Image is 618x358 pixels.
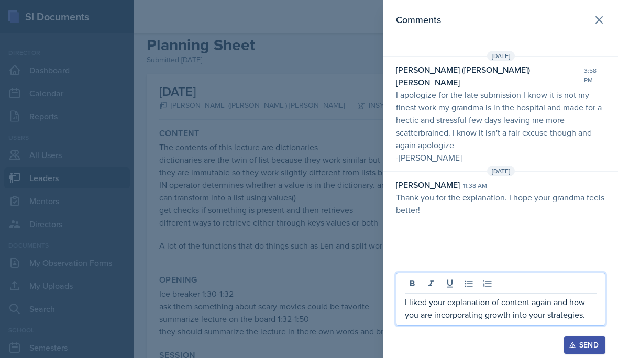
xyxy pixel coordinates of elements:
span: [DATE] [487,51,515,61]
div: [PERSON_NAME] ([PERSON_NAME]) [PERSON_NAME] [396,63,581,88]
button: Send [564,336,605,354]
p: Thank you for the explanation. I hope your grandma feels better! [396,191,605,216]
div: Send [571,341,599,349]
div: [PERSON_NAME] [396,178,460,191]
p: -[PERSON_NAME] [396,151,605,164]
h2: Comments [396,13,441,27]
div: 3:58 pm [584,66,605,85]
p: I liked your explanation of content again and how you are incorporating growth into your strategies. [405,296,597,321]
p: I apologize for the late submission I know it is not my finest work my grandma is in the hospital... [396,88,605,151]
div: 11:38 am [463,181,487,191]
span: [DATE] [487,166,515,176]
